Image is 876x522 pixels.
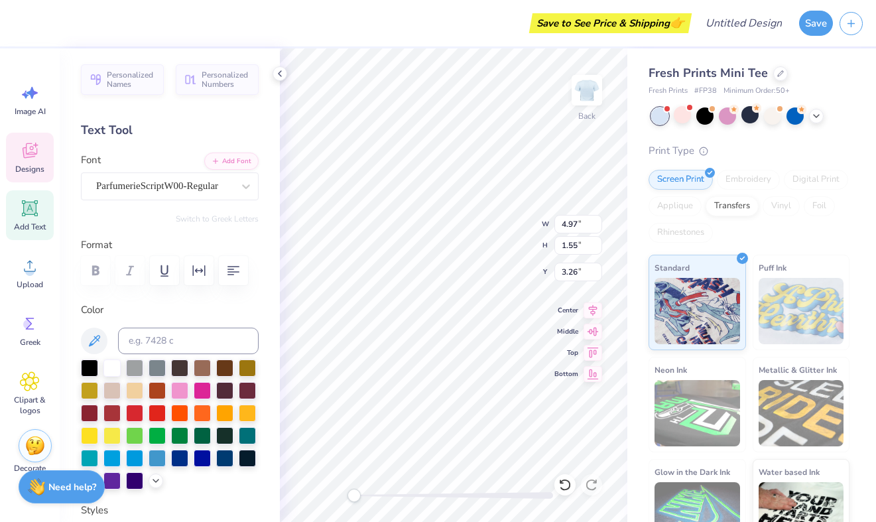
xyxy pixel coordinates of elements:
[81,121,259,139] div: Text Tool
[655,380,740,446] img: Neon Ink
[81,64,164,95] button: Personalized Names
[759,261,786,275] span: Puff Ink
[81,503,108,518] label: Styles
[554,348,578,358] span: Top
[532,13,688,33] div: Save to See Price & Shipping
[649,196,702,216] div: Applique
[204,153,259,170] button: Add Font
[554,305,578,316] span: Center
[655,363,687,377] span: Neon Ink
[81,153,101,168] label: Font
[554,369,578,379] span: Bottom
[8,395,52,416] span: Clipart & logos
[759,278,844,344] img: Puff Ink
[759,465,820,479] span: Water based Ink
[48,481,96,493] strong: Need help?
[723,86,790,97] span: Minimum Order: 50 +
[694,86,717,97] span: # FP38
[578,110,595,122] div: Back
[655,261,690,275] span: Standard
[554,326,578,337] span: Middle
[655,278,740,344] img: Standard
[649,65,768,81] span: Fresh Prints Mini Tee
[81,237,259,253] label: Format
[14,222,46,232] span: Add Text
[804,196,835,216] div: Foil
[14,463,46,474] span: Decorate
[17,279,43,290] span: Upload
[717,170,780,190] div: Embroidery
[574,77,600,103] img: Back
[15,164,44,174] span: Designs
[670,15,684,31] span: 👉
[649,86,688,97] span: Fresh Prints
[649,170,713,190] div: Screen Print
[118,328,259,354] input: e.g. 7428 c
[176,64,259,95] button: Personalized Numbers
[81,302,259,318] label: Color
[759,363,837,377] span: Metallic & Glitter Ink
[763,196,800,216] div: Vinyl
[202,70,251,89] span: Personalized Numbers
[649,143,849,159] div: Print Type
[15,106,46,117] span: Image AI
[759,380,844,446] img: Metallic & Glitter Ink
[107,70,156,89] span: Personalized Names
[20,337,40,348] span: Greek
[695,10,792,36] input: Untitled Design
[649,223,713,243] div: Rhinestones
[347,489,361,502] div: Accessibility label
[655,465,730,479] span: Glow in the Dark Ink
[799,11,833,36] button: Save
[784,170,848,190] div: Digital Print
[176,214,259,224] button: Switch to Greek Letters
[706,196,759,216] div: Transfers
